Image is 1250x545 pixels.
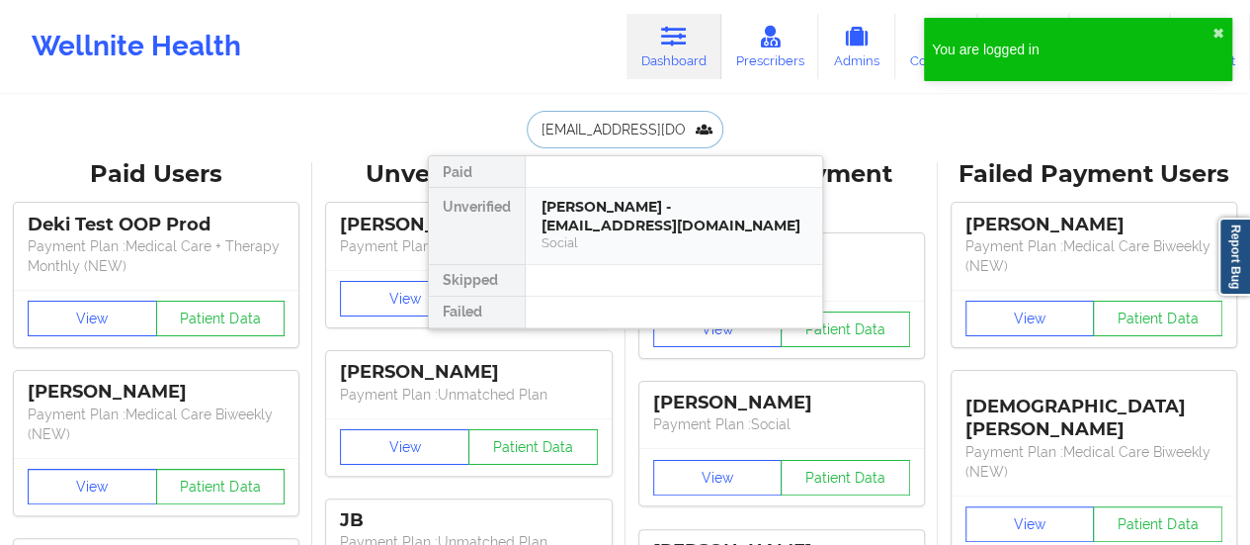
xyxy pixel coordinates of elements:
button: View [340,429,469,465]
div: [PERSON_NAME] [340,214,597,236]
div: Social [542,234,806,251]
button: Patient Data [1093,506,1222,542]
div: Skipped [429,265,525,297]
div: Paid Users [14,159,298,190]
button: View [965,506,1095,542]
button: Patient Data [156,301,286,336]
a: Admins [818,14,895,79]
div: Failed Payment Users [952,159,1236,190]
p: Payment Plan : Medical Care Biweekly (NEW) [965,236,1222,276]
a: Coaches [895,14,977,79]
div: [DEMOGRAPHIC_DATA][PERSON_NAME] [965,381,1222,441]
button: Patient Data [1093,301,1222,336]
p: Payment Plan : Social [653,414,910,434]
button: View [653,312,783,347]
button: close [1212,26,1224,42]
a: Report Bug [1218,218,1250,296]
button: View [653,460,783,496]
div: Unverified [429,188,525,265]
p: Payment Plan : Medical Care Biweekly (NEW) [28,405,285,444]
button: View [965,301,1095,336]
a: Dashboard [626,14,721,79]
p: Payment Plan : Unmatched Plan [340,385,597,405]
button: Patient Data [468,429,598,465]
button: View [340,281,469,317]
div: JB [340,509,597,532]
div: [PERSON_NAME] [28,381,285,404]
div: You are logged in [932,40,1212,59]
div: Deki Test OOP Prod [28,214,285,236]
div: [PERSON_NAME] [965,214,1222,236]
p: Payment Plan : Medical Care + Therapy Monthly (NEW) [28,236,285,276]
div: [PERSON_NAME] [653,392,910,414]
div: Unverified Users [326,159,611,190]
div: [PERSON_NAME] [340,361,597,384]
button: Patient Data [781,460,910,496]
button: Patient Data [156,469,286,504]
p: Payment Plan : Unmatched Plan [340,236,597,256]
button: View [28,469,157,504]
div: Failed [429,297,525,328]
div: Paid [429,156,525,188]
button: View [28,301,157,336]
p: Payment Plan : Medical Care Biweekly (NEW) [965,442,1222,482]
button: Patient Data [781,312,910,347]
a: Prescribers [721,14,819,79]
div: [PERSON_NAME] - [EMAIL_ADDRESS][DOMAIN_NAME] [542,198,806,234]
